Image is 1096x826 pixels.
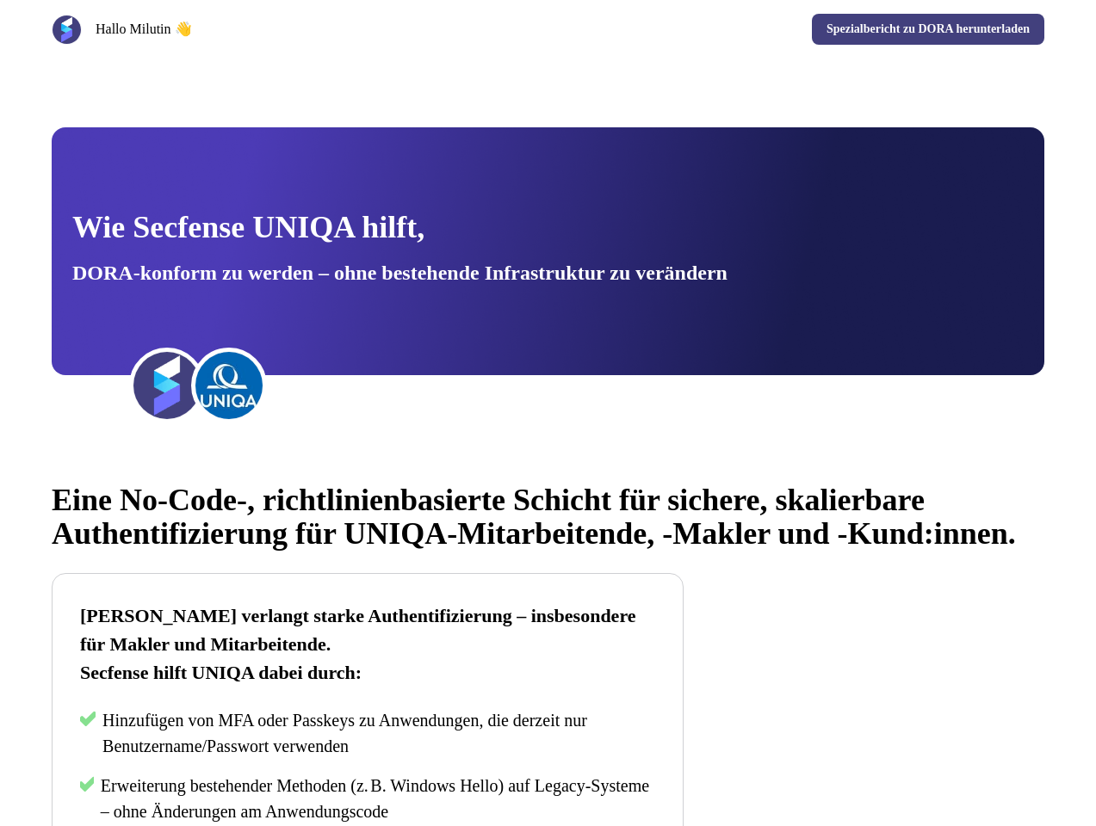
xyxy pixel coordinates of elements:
[101,776,649,821] span: Erweiterung bestehender Methoden (z. B. Windows Hello) auf Legacy-Systeme – ohne Änderungen am An...
[72,210,424,244] span: Wie Secfense UNIQA hilft,
[80,658,655,687] p: Secfense hilft UNIQA dabei durch:
[96,19,192,40] h3: Hallo Milutin 👋
[72,262,728,284] span: DORA-konform zu werden – ohne bestehende Infrastruktur zu verändern
[52,127,1044,375] a: Wie Secfense UNIQA hilft,DORA-konform zu werden – ohne bestehende Infrastruktur zu verändern
[812,14,1044,45] a: Spezialbericht zu DORA herunterladen
[80,601,655,658] h3: [PERSON_NAME] verlangt starke Authentifizierung – insbesondere für Makler und Mitarbeitende.
[102,711,587,755] span: Hinzufügen von MFA oder Passkeys zu Anwendungen, die derzeit nur Benutzername/Passwort verwenden
[52,483,1016,551] span: Eine No-Code-, richtlinienbasierte Schicht für sichere, skalierbare Authentifizierung für UNIQA-M...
